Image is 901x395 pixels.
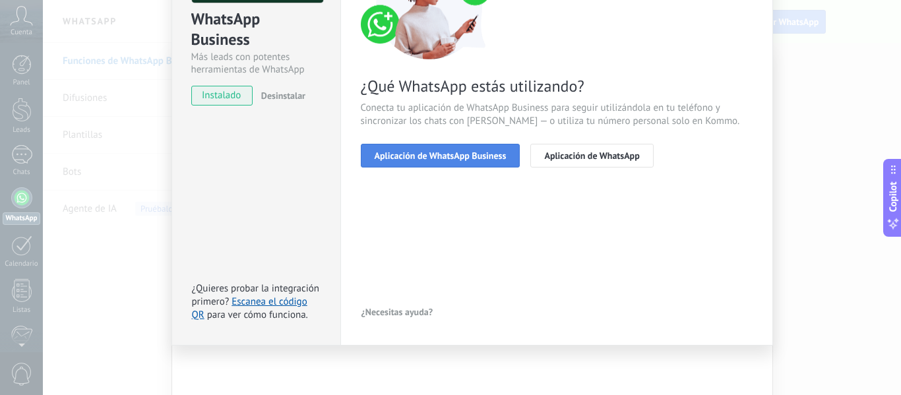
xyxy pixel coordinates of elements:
[261,90,305,102] span: Desinstalar
[191,9,321,51] div: WhatsApp Business
[361,102,753,128] span: Conecta tu aplicación de WhatsApp Business para seguir utilizándola en tu teléfono y sincronizar ...
[361,307,433,317] span: ¿Necesitas ayuda?
[192,282,320,308] span: ¿Quieres probar la integración primero?
[544,151,639,160] span: Aplicación de WhatsApp
[530,144,653,167] button: Aplicación de WhatsApp
[886,181,900,212] span: Copilot
[207,309,308,321] span: para ver cómo funciona.
[192,295,307,321] a: Escanea el código QR
[361,76,753,96] span: ¿Qué WhatsApp estás utilizando?
[375,151,507,160] span: Aplicación de WhatsApp Business
[192,86,252,106] span: instalado
[361,302,434,322] button: ¿Necesitas ayuda?
[256,86,305,106] button: Desinstalar
[191,51,321,76] div: Más leads con potentes herramientas de WhatsApp
[361,144,520,167] button: Aplicación de WhatsApp Business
